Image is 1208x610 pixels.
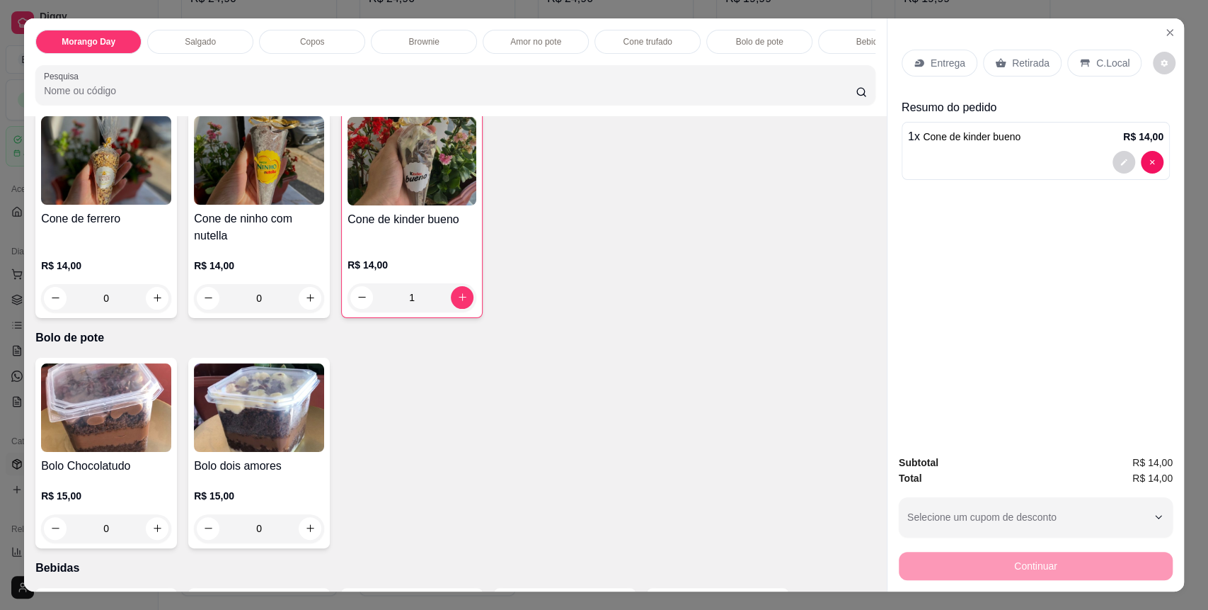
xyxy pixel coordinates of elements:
p: Amor no pote [510,36,561,47]
h4: Bolo Chocolatudo [41,458,171,475]
button: decrease-product-quantity [44,287,67,310]
button: increase-product-quantity [299,517,321,540]
p: R$ 14,00 [41,259,171,273]
h4: Bolo dois amores [194,458,324,475]
button: Selecione um cupom de desconto [899,497,1173,537]
p: Brownie [408,36,439,47]
button: increase-product-quantity [146,287,168,310]
p: Salgado [185,36,216,47]
button: Close [1158,21,1181,44]
p: R$ 14,00 [1123,130,1163,144]
p: Cone trufado [623,36,672,47]
p: 1 x [908,128,1020,145]
button: decrease-product-quantity [350,286,373,309]
button: increase-product-quantity [299,287,321,310]
button: increase-product-quantity [451,286,473,309]
span: Cone de kinder bueno [923,131,1020,142]
p: R$ 14,00 [194,259,324,273]
p: R$ 15,00 [41,489,171,503]
img: product-image [194,363,324,452]
input: Pesquisa [44,84,856,98]
h4: Cone de kinder bueno [347,211,476,228]
label: Pesquisa [44,70,84,82]
button: decrease-product-quantity [1141,151,1163,174]
h4: Cone de ferrero [41,210,171,227]
img: product-image [41,116,171,205]
img: product-image [194,116,324,205]
h4: Cone de ninho com nutella [194,210,324,244]
button: decrease-product-quantity [197,287,219,310]
button: decrease-product-quantity [197,517,219,540]
button: decrease-product-quantity [1112,151,1135,174]
span: R$ 14,00 [1132,470,1173,486]
img: product-image [41,363,171,452]
p: Bebidas [35,560,875,577]
p: Bolo de pote [735,36,783,47]
p: Resumo do pedido [902,99,1170,116]
p: Copos [300,36,325,47]
p: Morango Day [62,36,115,47]
strong: Total [899,473,921,484]
p: Bolo de pote [35,329,875,346]
strong: Subtotal [899,457,938,468]
button: decrease-product-quantity [1153,52,1175,74]
p: Retirada [1012,56,1049,70]
img: product-image [347,117,476,205]
p: C.Local [1096,56,1129,70]
p: R$ 15,00 [194,489,324,503]
p: Entrega [931,56,965,70]
p: Bebidas [856,36,886,47]
span: R$ 14,00 [1132,455,1173,470]
p: R$ 14,00 [347,258,476,272]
